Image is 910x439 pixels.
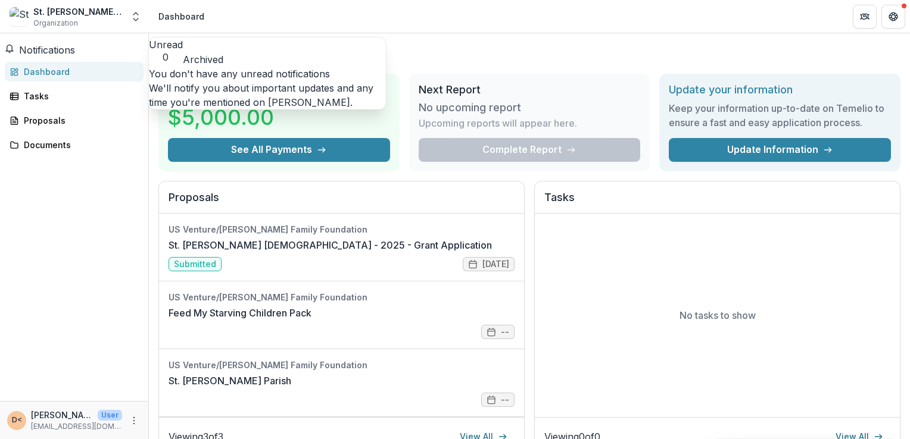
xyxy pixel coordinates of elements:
[24,65,134,78] div: Dashboard
[168,101,274,133] h3: $5,000.00
[149,37,183,63] button: Unread
[169,306,311,320] a: Feed My Starving Children Pack
[169,191,515,214] h2: Proposals
[158,43,900,64] h1: Dashboard
[149,67,386,81] p: You don't have any unread notifications
[33,18,78,29] span: Organization
[544,191,890,214] h2: Tasks
[168,138,390,162] button: See All Payments
[149,81,386,109] p: We'll notify you about important updates and any time you're mentioned on [PERSON_NAME].
[5,111,144,130] a: Proposals
[5,86,144,106] a: Tasks
[10,7,29,26] img: St. John Nepomucene Catholic
[19,44,75,56] span: Notifications
[24,114,134,127] div: Proposals
[33,5,123,18] div: St. [PERSON_NAME] [DEMOGRAPHIC_DATA]
[127,413,141,428] button: More
[680,308,756,322] p: No tasks to show
[169,374,291,388] a: St. [PERSON_NAME] Parish
[127,5,144,29] button: Open entity switcher
[154,8,209,25] nav: breadcrumb
[881,5,905,29] button: Get Help
[158,10,204,23] div: Dashboard
[419,116,577,130] p: Upcoming reports will appear here.
[419,101,521,114] h3: No upcoming report
[419,83,641,96] h2: Next Report
[5,43,75,57] button: Notifications
[31,421,122,432] p: [EMAIL_ADDRESS][DOMAIN_NAME]
[24,90,134,102] div: Tasks
[853,5,877,29] button: Partners
[169,238,492,252] a: St. [PERSON_NAME] [DEMOGRAPHIC_DATA] - 2025 - Grant Application
[5,135,144,155] a: Documents
[98,410,122,421] p: User
[669,138,891,162] a: Update Information
[669,101,891,130] h3: Keep your information up-to-date on Temelio to ensure a fast and easy application process.
[31,409,93,421] p: [PERSON_NAME] <[EMAIL_ADDRESS][DOMAIN_NAME]>
[24,139,134,151] div: Documents
[12,416,22,424] div: Dan Valentyn <dvalentyn74@gmail.com>
[183,52,223,67] button: Archived
[669,83,891,96] h2: Update your information
[149,52,183,63] span: 0
[5,62,144,81] a: Dashboard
